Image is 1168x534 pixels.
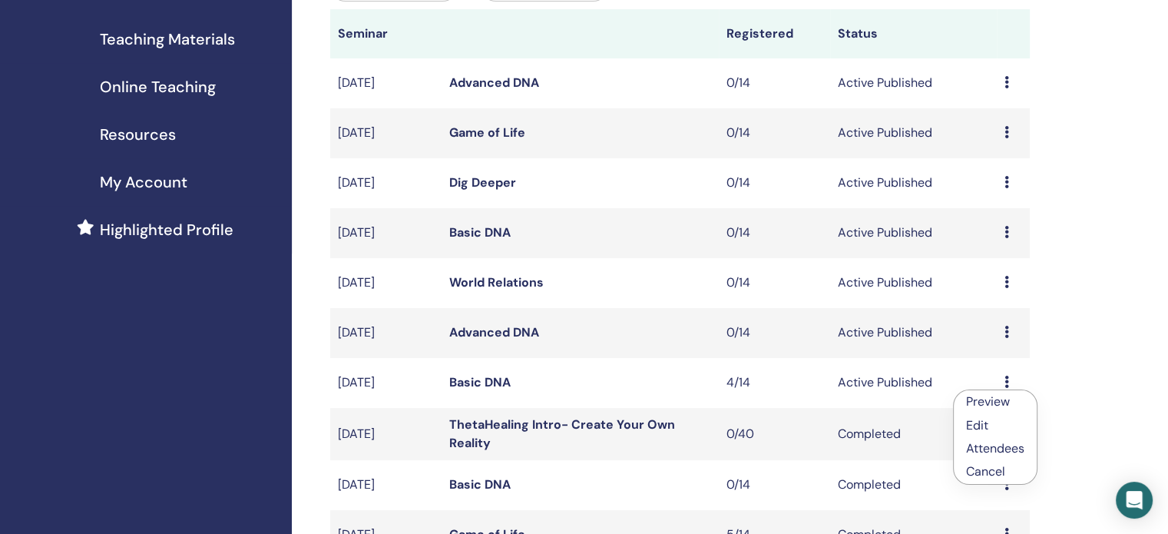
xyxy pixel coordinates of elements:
td: [DATE] [330,58,442,108]
td: [DATE] [330,460,442,510]
span: My Account [100,171,187,194]
td: 0/14 [719,308,830,358]
td: 0/14 [719,460,830,510]
td: 0/40 [719,408,830,460]
td: 0/14 [719,108,830,158]
td: Active Published [830,208,997,258]
span: Online Teaching [100,75,216,98]
td: [DATE] [330,158,442,208]
a: World Relations [449,274,544,290]
td: Active Published [830,108,997,158]
a: Basic DNA [449,374,511,390]
td: [DATE] [330,408,442,460]
td: Active Published [830,258,997,308]
td: Completed [830,460,997,510]
a: Basic DNA [449,224,511,240]
a: Advanced DNA [449,324,539,340]
td: [DATE] [330,358,442,408]
a: Preview [966,393,1010,410]
th: Registered [719,9,830,58]
a: Edit [966,417,988,433]
td: [DATE] [330,308,442,358]
td: 4/14 [719,358,830,408]
p: Cancel [966,463,1024,481]
span: Teaching Materials [100,28,235,51]
span: Highlighted Profile [100,218,233,241]
td: [DATE] [330,208,442,258]
a: Basic DNA [449,476,511,493]
div: Open Intercom Messenger [1116,482,1153,519]
a: Attendees [966,440,1024,456]
a: Dig Deeper [449,174,516,191]
a: ThetaHealing Intro- Create Your Own Reality [449,416,675,451]
th: Seminar [330,9,442,58]
a: Advanced DNA [449,75,539,91]
td: 0/14 [719,258,830,308]
td: [DATE] [330,258,442,308]
td: Active Published [830,358,997,408]
td: Active Published [830,158,997,208]
span: Resources [100,123,176,146]
a: Game of Life [449,124,525,141]
td: [DATE] [330,108,442,158]
td: 0/14 [719,208,830,258]
td: 0/14 [719,58,830,108]
th: Status [830,9,997,58]
td: Active Published [830,58,997,108]
td: 0/14 [719,158,830,208]
td: Completed [830,408,997,460]
td: Active Published [830,308,997,358]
